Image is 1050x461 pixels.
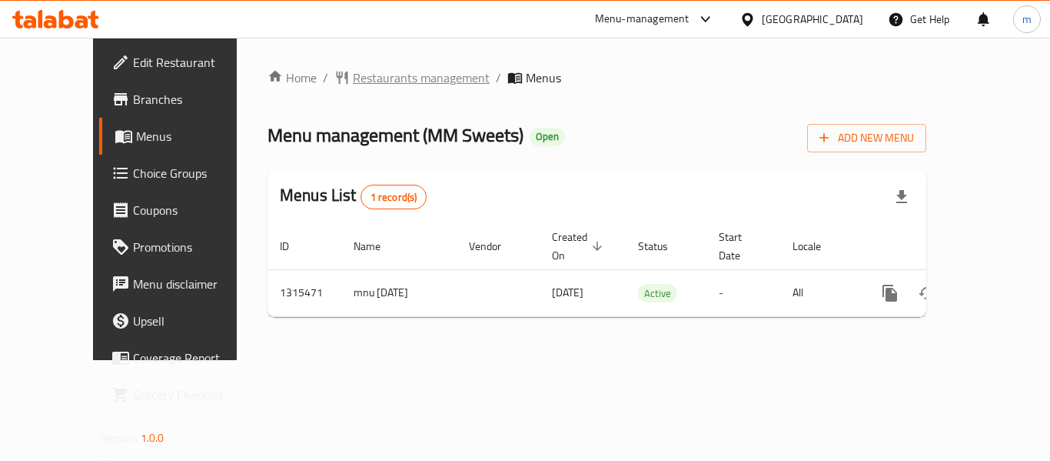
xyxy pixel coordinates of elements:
[267,223,1032,317] table: enhanced table
[361,190,427,205] span: 1 record(s)
[136,127,256,145] span: Menus
[872,275,909,312] button: more
[762,11,863,28] div: [GEOGRAPHIC_DATA]
[99,155,268,192] a: Choice Groups
[280,237,309,256] span: ID
[819,129,914,148] span: Add New Menu
[780,269,859,316] td: All
[267,68,317,87] a: Home
[595,10,689,28] div: Menu-management
[530,130,565,143] span: Open
[323,68,328,87] li: /
[354,237,400,256] span: Name
[141,428,164,448] span: 1.0.0
[133,164,256,182] span: Choice Groups
[496,68,501,87] li: /
[99,302,268,339] a: Upsell
[99,81,268,118] a: Branches
[99,376,268,413] a: Grocery Checklist
[552,282,583,302] span: [DATE]
[133,238,256,256] span: Promotions
[792,237,841,256] span: Locale
[133,275,256,293] span: Menu disclaimer
[638,237,688,256] span: Status
[133,90,256,109] span: Branches
[719,228,762,265] span: Start Date
[133,53,256,72] span: Edit Restaurant
[99,118,268,155] a: Menus
[909,275,945,312] button: Change Status
[526,68,561,87] span: Menus
[133,386,256,404] span: Grocery Checklist
[267,269,341,316] td: 1315471
[99,229,268,266] a: Promotions
[280,184,427,209] h2: Menus List
[883,179,920,215] div: Export file
[530,128,565,146] div: Open
[552,228,607,265] span: Created On
[133,201,256,219] span: Coupons
[99,266,268,302] a: Menu disclaimer
[638,285,677,302] span: Active
[361,185,427,209] div: Total records count
[638,284,677,302] div: Active
[99,339,268,376] a: Coverage Report
[469,237,521,256] span: Vendor
[133,312,256,330] span: Upsell
[99,44,268,81] a: Edit Restaurant
[99,192,268,229] a: Coupons
[267,68,926,87] nav: breadcrumb
[334,68,490,87] a: Restaurants management
[267,118,523,152] span: Menu management ( MM Sweets )
[807,124,926,152] button: Add New Menu
[101,428,138,448] span: Version:
[706,269,780,316] td: -
[353,68,490,87] span: Restaurants management
[133,349,256,367] span: Coverage Report
[859,223,1032,270] th: Actions
[341,269,457,316] td: mnu [DATE]
[1022,11,1032,28] span: m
